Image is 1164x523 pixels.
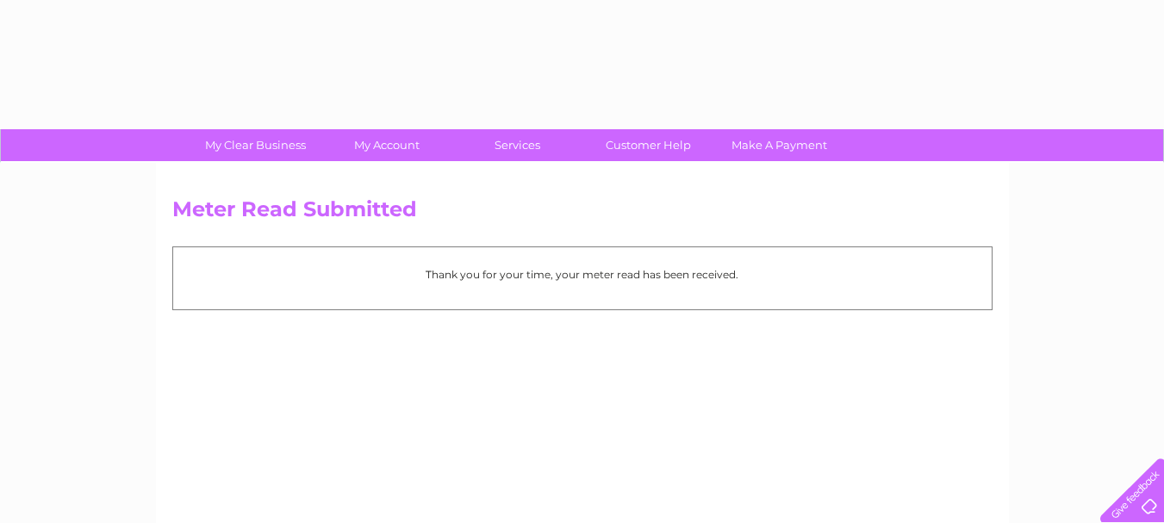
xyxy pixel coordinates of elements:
[182,266,983,283] p: Thank you for your time, your meter read has been received.
[446,129,588,161] a: Services
[172,197,993,230] h2: Meter Read Submitted
[184,129,327,161] a: My Clear Business
[708,129,850,161] a: Make A Payment
[315,129,458,161] a: My Account
[577,129,719,161] a: Customer Help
